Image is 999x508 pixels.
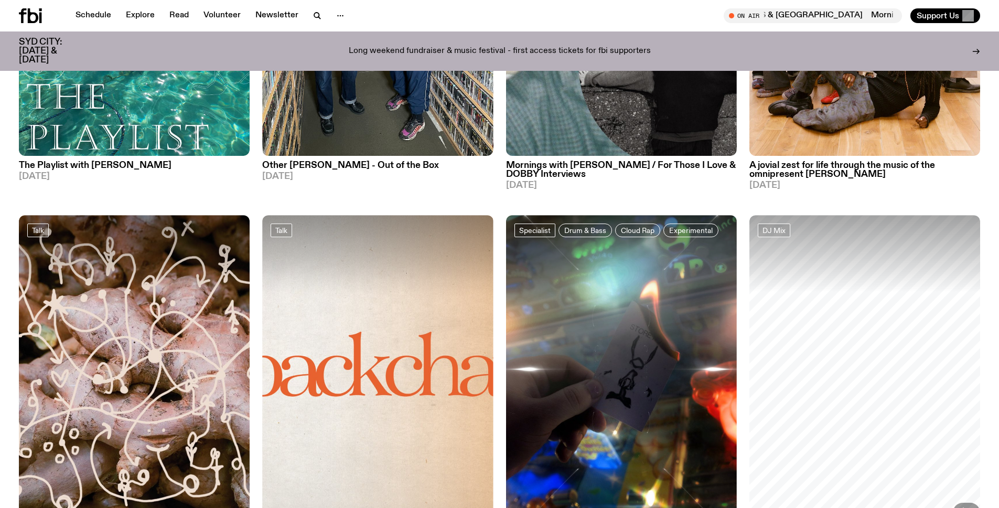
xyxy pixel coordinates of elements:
h3: Mornings with [PERSON_NAME] / For Those I Love & DOBBY Interviews [506,161,737,179]
a: DJ Mix [758,224,790,237]
a: Specialist [514,224,555,237]
a: Schedule [69,8,117,23]
a: Experimental [663,224,718,237]
h3: SYD CITY: [DATE] & [DATE] [19,38,86,65]
span: Drum & Bass [564,227,606,235]
a: Other [PERSON_NAME] - Out of the Box[DATE] [262,156,493,181]
span: Experimental [669,227,713,235]
span: Talk [32,227,44,235]
a: Volunteer [197,8,247,23]
button: On AirMornings with [PERSON_NAME] // GLASS ANIMALS & [GEOGRAPHIC_DATA]Mornings with [PERSON_NAME]... [724,8,902,23]
a: Talk [27,224,49,237]
span: [DATE] [749,181,980,190]
a: Cloud Rap [615,224,660,237]
a: Drum & Bass [558,224,612,237]
span: [DATE] [19,172,250,181]
span: DJ Mix [762,227,786,235]
h3: A jovial zest for life through the music of the omnipresent [PERSON_NAME] [749,161,980,179]
p: Long weekend fundraiser & music festival - first access tickets for fbi supporters [349,47,651,56]
a: Explore [120,8,161,23]
span: Specialist [519,227,551,235]
span: Cloud Rap [621,227,654,235]
a: Mornings with [PERSON_NAME] / For Those I Love & DOBBY Interviews[DATE] [506,156,737,190]
a: A jovial zest for life through the music of the omnipresent [PERSON_NAME][DATE] [749,156,980,190]
button: Support Us [910,8,980,23]
a: Talk [271,224,292,237]
a: The Playlist with [PERSON_NAME][DATE] [19,156,250,181]
a: Read [163,8,195,23]
span: [DATE] [506,181,737,190]
span: Support Us [917,11,959,20]
span: Talk [275,227,287,235]
a: Newsletter [249,8,305,23]
h3: Other [PERSON_NAME] - Out of the Box [262,161,493,170]
h3: The Playlist with [PERSON_NAME] [19,161,250,170]
span: [DATE] [262,172,493,181]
